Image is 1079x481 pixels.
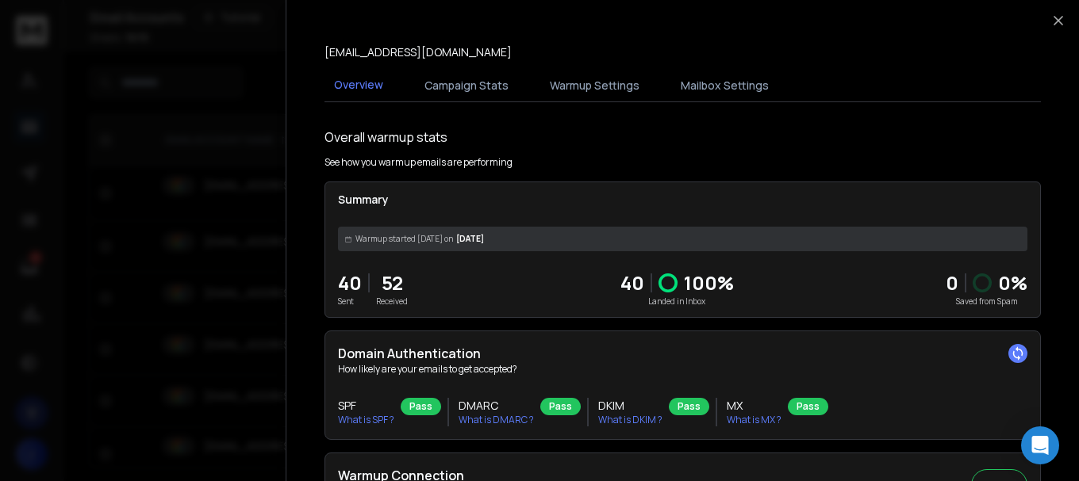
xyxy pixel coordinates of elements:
[620,270,644,296] p: 40
[788,398,828,415] div: Pass
[598,398,662,414] h3: DKIM
[324,128,447,147] h1: Overall warmup stats
[671,68,778,103] button: Mailbox Settings
[338,414,394,426] p: What is SPF ?
[338,363,1027,376] p: How likely are your emails to get accepted?
[324,67,393,104] button: Overview
[620,296,734,307] p: Landed in Inbox
[459,414,534,426] p: What is DMARC ?
[338,192,1027,208] p: Summary
[946,296,1027,307] p: Saved from Spam
[401,398,441,415] div: Pass
[998,270,1027,296] p: 0 %
[324,156,513,169] p: See how you warmup emails are performing
[355,233,453,245] span: Warmup started [DATE] on
[376,270,408,296] p: 52
[684,270,734,296] p: 100 %
[946,269,958,296] strong: 0
[376,296,408,307] p: Received
[338,344,1027,363] h2: Domain Authentication
[540,398,581,415] div: Pass
[338,227,1027,251] div: [DATE]
[459,398,534,414] h3: DMARC
[1021,426,1059,464] div: Open Intercom Messenger
[338,398,394,414] h3: SPF
[727,414,781,426] p: What is MX ?
[669,398,709,415] div: Pass
[598,414,662,426] p: What is DKIM ?
[338,296,362,307] p: Sent
[415,68,518,103] button: Campaign Stats
[540,68,649,103] button: Warmup Settings
[727,398,781,414] h3: MX
[324,44,512,60] p: [EMAIL_ADDRESS][DOMAIN_NAME]
[338,270,362,296] p: 40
